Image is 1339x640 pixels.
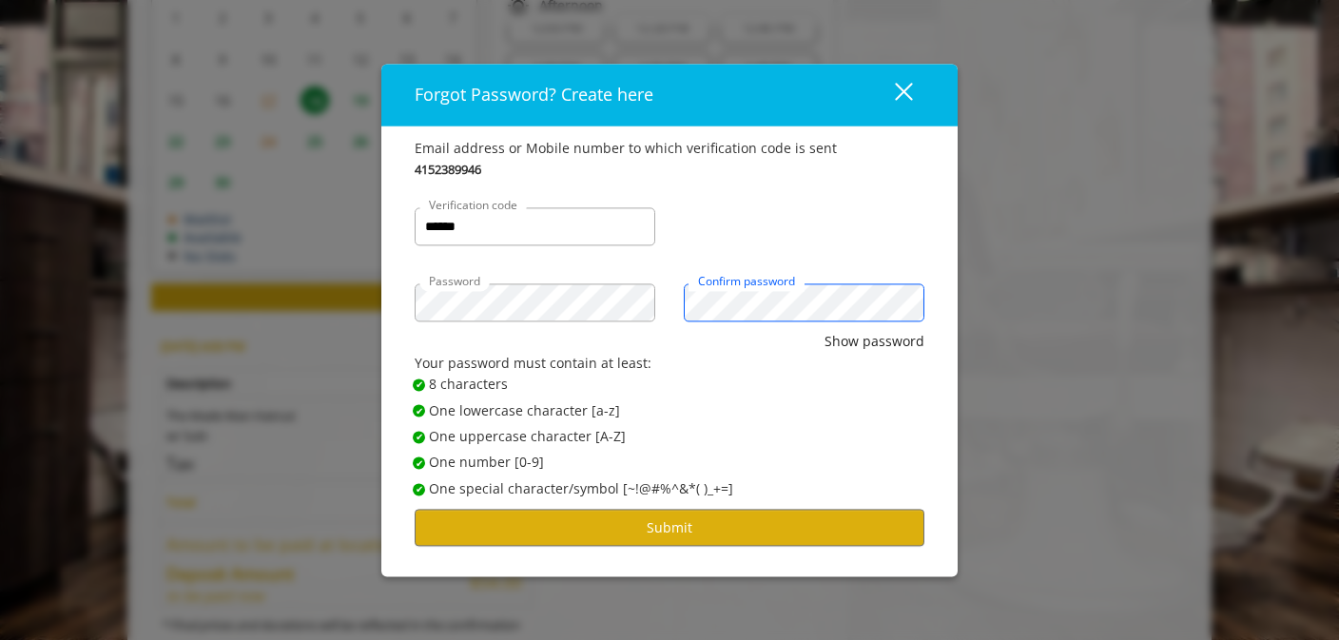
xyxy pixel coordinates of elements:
span: ✔ [416,403,423,418]
button: Submit [415,510,924,547]
label: Confirm password [689,273,805,291]
span: One lowercase character [a-z] [429,400,620,421]
b: 4152389946 [415,160,481,180]
input: Confirm password [684,284,924,322]
div: Your password must contain at least: [415,353,924,374]
span: ✔ [416,456,423,471]
label: Verification code [419,197,527,215]
span: Forgot Password? Create here [415,84,653,107]
span: 8 characters [429,375,508,396]
span: ✔ [416,481,423,496]
div: close dialog [873,81,911,109]
span: One number [0-9] [429,453,544,474]
span: One uppercase character [A-Z] [429,426,626,447]
button: Show password [825,332,924,353]
input: Password [415,284,655,322]
span: ✔ [416,378,423,393]
input: Verification code [415,208,655,246]
label: Password [419,273,490,291]
span: One special character/symbol [~!@#%^&*( )_+=] [429,478,733,499]
div: Email address or Mobile number to which verification code is sent [415,139,924,160]
button: close dialog [860,76,924,115]
span: ✔ [416,430,423,445]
